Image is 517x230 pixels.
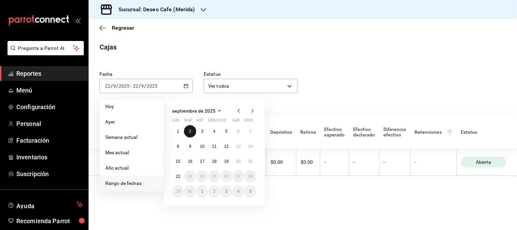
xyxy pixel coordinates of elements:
[118,83,130,89] input: ----
[188,174,192,179] abbr: 23 de septiembre de 2025
[176,159,180,164] abbr: 15 de septiembre de 2025
[113,83,116,89] input: --
[172,140,184,153] button: 8 de septiembre de 2025
[188,159,192,164] abbr: 16 de septiembre de 2025
[200,159,204,164] abbr: 17 de septiembre de 2025
[172,108,215,114] span: septiembre de 2025
[200,174,204,179] abbr: 24 de septiembre de 2025
[221,185,232,198] button: 3 de octubre de 2025
[224,174,229,179] abbr: 26 de septiembre de 2025
[172,118,179,125] abbr: lunes
[177,144,179,149] abbr: 8 de septiembre de 2025
[133,83,139,89] input: --
[111,83,113,89] span: /
[324,159,345,165] div: -
[353,159,375,165] div: -
[213,129,216,134] abbr: 4 de septiembre de 2025
[16,86,83,95] span: Menú
[177,129,179,134] abbr: 1 de septiembre de 2025
[172,155,184,168] button: 15 de septiembre de 2025
[147,83,158,89] input: ----
[16,169,83,178] span: Suscripción
[221,125,232,138] button: 5 de septiembre de 2025
[196,185,208,198] button: 1 de octubre de 2025
[415,159,453,165] div: -
[212,174,216,179] abbr: 25 de septiembre de 2025
[16,119,83,128] span: Personal
[196,125,208,138] button: 3 de septiembre de 2025
[7,41,84,55] button: Pregunta a Parrot AI
[188,189,192,194] abbr: 30 de septiembre de 2025
[225,189,228,194] abbr: 3 de octubre de 2025
[196,155,208,168] button: 17 de septiembre de 2025
[16,69,83,78] span: Reportes
[208,155,220,168] button: 18 de septiembre de 2025
[189,144,192,149] abbr: 9 de septiembre de 2025
[245,170,257,183] button: 28 de septiembre de 2025
[232,185,244,198] button: 4 de octubre de 2025
[224,144,229,149] abbr: 12 de septiembre de 2025
[75,18,80,23] button: open_drawer_menu
[245,125,257,138] button: 7 de septiembre de 2025
[184,170,196,183] button: 23 de septiembre de 2025
[208,170,220,183] button: 25 de septiembre de 2025
[5,49,84,57] a: Pregunta a Parrot AI
[18,45,73,52] span: Pregunta a Parrot AI
[172,125,184,138] button: 1 de septiembre de 2025
[236,159,241,164] abbr: 20 de septiembre de 2025
[131,83,132,89] span: -
[201,129,203,134] abbr: 3 de septiembre de 2025
[245,155,257,168] button: 21 de septiembre de 2025
[16,102,83,112] span: Configuración
[324,127,345,138] div: Efectivo esperado
[208,118,248,125] abbr: jueves
[184,125,196,138] button: 2 de septiembre de 2025
[208,140,220,153] button: 11 de septiembre de 2025
[16,153,83,162] span: Inventarios
[384,127,407,138] div: Diferencia efectivo
[16,136,83,145] span: Facturación
[232,118,240,125] abbr: sábado
[236,174,241,179] abbr: 27 de septiembre de 2025
[105,118,158,126] span: Ayer
[116,83,118,89] span: /
[145,83,147,89] span: /
[212,159,216,164] abbr: 18 de septiembre de 2025
[414,129,453,135] div: Retenciones
[176,189,180,194] abbr: 29 de septiembre de 2025
[189,129,192,134] abbr: 2 de septiembre de 2025
[236,144,241,149] abbr: 13 de septiembre de 2025
[105,149,158,156] span: Mes actual
[100,25,134,31] button: Regresar
[237,129,240,134] abbr: 6 de septiembre de 2025
[172,185,184,198] button: 29 de septiembre de 2025
[249,129,252,134] abbr: 7 de septiembre de 2025
[200,144,204,149] abbr: 10 de septiembre de 2025
[112,25,134,31] span: Regresar
[184,185,196,198] button: 30 de septiembre de 2025
[237,189,240,194] abbr: 4 de octubre de 2025
[196,140,208,153] button: 10 de septiembre de 2025
[248,144,253,149] abbr: 14 de septiembre de 2025
[232,125,244,138] button: 6 de septiembre de 2025
[245,185,257,198] button: 5 de octubre de 2025
[139,83,141,89] span: /
[301,159,316,165] div: $0.00
[224,159,229,164] abbr: 19 de septiembre de 2025
[212,144,216,149] abbr: 11 de septiembre de 2025
[100,42,117,52] div: Cajas
[461,129,506,135] div: Estatus
[232,140,244,153] button: 13 de septiembre de 2025
[105,83,111,89] input: --
[100,72,193,77] label: Fecha
[201,189,203,194] abbr: 1 de octubre de 2025
[232,155,244,168] button: 20 de septiembre de 2025
[301,129,316,135] div: Retiros
[196,118,203,125] abbr: miércoles
[204,79,297,93] div: Ver todos
[245,118,253,125] abbr: domingo
[16,201,74,209] span: Ayuda
[184,118,192,125] abbr: martes
[225,129,228,134] abbr: 5 de septiembre de 2025
[105,180,158,187] span: Rango de fechas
